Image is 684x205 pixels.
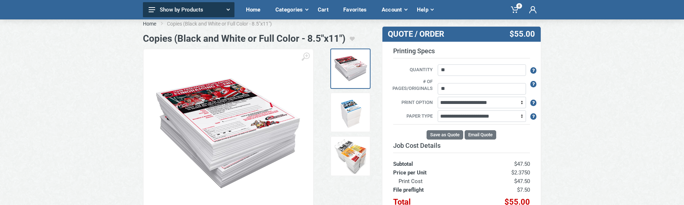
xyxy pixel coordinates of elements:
[388,29,483,39] h3: QUOTE / ORDER
[393,186,471,194] th: File preflight
[377,2,412,17] div: Account
[511,169,530,176] span: $2.3750
[270,2,313,17] div: Categories
[143,33,345,44] h1: Copies (Black and White or Full Color - 8.5"x11")
[393,153,471,168] th: Subtotal
[388,66,437,74] label: Quantity
[388,78,437,93] label: # of pages/originals
[330,92,371,133] a: Copies
[143,20,156,27] a: Home
[388,113,437,120] label: Paper Type
[516,3,522,9] span: 0
[167,20,283,27] li: Copies (Black and White or Full Color - 8.5"x11")
[514,161,530,167] span: $47.50
[330,49,371,89] a: Flyers
[427,130,463,140] button: Save as Quote
[143,20,541,27] nav: breadcrumb
[393,177,471,186] th: Print Cost
[509,29,535,39] span: $55.00
[514,178,530,184] span: $47.50
[393,168,471,177] th: Price per Unit
[517,187,530,193] span: $7.50
[330,136,371,176] a: Copies
[313,2,338,17] div: Cart
[332,138,368,174] img: Copies
[412,2,438,17] div: Help
[332,51,368,87] img: Flyers
[143,2,234,17] button: Show by Products
[393,142,530,150] h3: Job Cost Details
[241,2,270,17] div: Home
[332,95,368,131] img: Copies
[465,130,496,140] button: Email Quote
[393,47,530,59] h3: Printing Specs
[388,99,437,107] label: Print Option
[338,2,377,17] div: Favorites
